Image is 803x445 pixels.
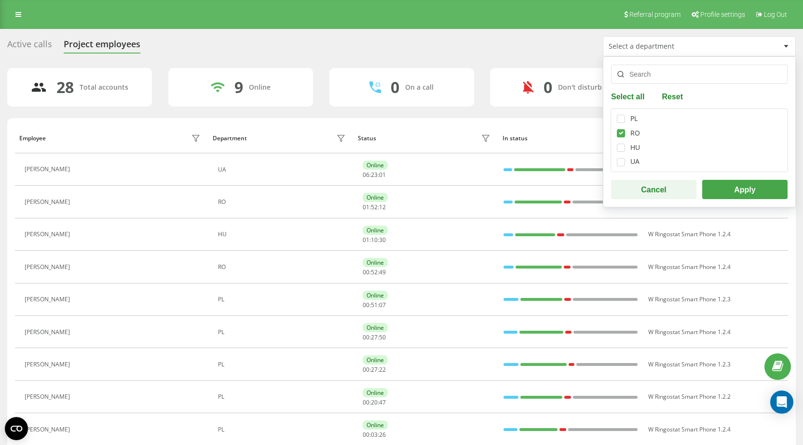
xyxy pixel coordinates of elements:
div: [PERSON_NAME] [25,329,72,336]
span: 01 [363,203,369,211]
div: [PERSON_NAME] [25,264,72,270]
div: RO [218,199,348,205]
div: : : [363,204,386,211]
div: Open Intercom Messenger [770,391,793,414]
span: 06 [363,171,369,179]
span: 50 [379,333,386,341]
div: 0 [544,78,552,96]
span: 49 [379,268,386,276]
div: Department [213,135,247,142]
div: 0 [391,78,399,96]
span: 00 [363,333,369,341]
span: W Ringostat Smart Phone 1.2.2 [648,392,731,401]
span: W Ringostat Smart Phone 1.2.3 [648,295,731,303]
span: 30 [379,236,386,244]
span: 00 [363,301,369,309]
span: W Ringostat Smart Phone 1.2.3 [648,360,731,368]
div: PL [218,361,348,368]
div: [PERSON_NAME] [25,199,72,205]
div: Online [363,161,388,170]
span: Log Out [764,11,787,18]
span: W Ringostat Smart Phone 1.2.4 [648,425,731,433]
span: W Ringostat Smart Phone 1.2.4 [648,263,731,271]
span: 03 [371,431,378,439]
span: 22 [379,365,386,374]
div: UA [630,158,640,166]
div: Online [363,193,388,202]
div: In status [503,135,639,142]
div: HU [630,144,640,152]
div: Total accounts [80,83,128,92]
span: 26 [379,431,386,439]
div: : : [363,334,386,341]
span: 27 [371,365,378,374]
input: Search [611,65,788,84]
span: 01 [363,236,369,244]
span: W Ringostat Smart Phone 1.2.4 [648,230,731,238]
div: [PERSON_NAME] [25,426,72,433]
div: Employee [19,135,46,142]
div: : : [363,399,386,406]
div: On a call [405,83,434,92]
div: : : [363,172,386,178]
div: PL [218,296,348,303]
span: 20 [371,398,378,406]
span: 00 [363,431,369,439]
span: 00 [363,268,369,276]
div: PL [218,329,348,336]
span: 00 [363,398,369,406]
div: Online [363,258,388,267]
button: Apply [702,180,788,199]
span: Referral program [629,11,681,18]
div: [PERSON_NAME] [25,231,72,238]
button: Select all [611,92,647,101]
span: Profile settings [700,11,745,18]
div: : : [363,237,386,243]
div: : : [363,366,386,373]
div: Online [363,291,388,300]
div: UA [218,166,348,173]
div: Select a department [609,42,724,51]
span: W Ringostat Smart Phone 1.2.4 [648,328,731,336]
div: [PERSON_NAME] [25,393,72,400]
div: Online [363,420,388,430]
span: 01 [379,171,386,179]
div: Active calls [7,39,52,54]
div: Online [363,355,388,364]
button: Open CMP widget [5,417,28,440]
button: Cancel [611,180,696,199]
span: 51 [371,301,378,309]
div: PL [630,115,638,123]
span: 27 [371,333,378,341]
div: : : [363,269,386,276]
div: : : [363,302,386,309]
div: PL [218,393,348,400]
div: [PERSON_NAME] [25,166,72,173]
div: HU [218,231,348,238]
span: 12 [379,203,386,211]
span: 07 [379,301,386,309]
span: 23 [371,171,378,179]
div: [PERSON_NAME] [25,361,72,368]
div: : : [363,432,386,438]
div: Online [363,323,388,332]
button: Reset [659,92,686,101]
div: Status [358,135,376,142]
div: RO [630,129,640,137]
div: 28 [56,78,74,96]
div: Online [249,83,271,92]
span: 47 [379,398,386,406]
div: Don't disturb [558,83,602,92]
span: 52 [371,203,378,211]
div: PL [218,426,348,433]
div: [PERSON_NAME] [25,296,72,303]
span: 00 [363,365,369,374]
div: RO [218,264,348,270]
div: Online [363,388,388,397]
span: 52 [371,268,378,276]
div: Online [363,226,388,235]
div: 9 [234,78,243,96]
div: Project employees [64,39,140,54]
span: 10 [371,236,378,244]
